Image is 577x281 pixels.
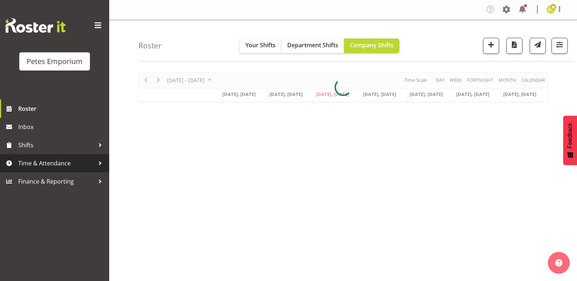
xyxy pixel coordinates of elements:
[552,38,568,54] button: Filter Shifts
[530,38,546,54] button: Send a list of all shifts for the selected filtered period to all rostered employees.
[563,116,577,165] button: Feedback - Show survey
[483,38,499,54] button: Add a new shift
[18,103,106,114] span: Roster
[287,41,338,49] span: Department Shifts
[5,18,66,33] img: Rosterit website logo
[240,39,281,53] button: Your Shifts
[18,121,106,132] span: Inbox
[344,39,399,53] button: Company Shifts
[546,5,555,14] img: emma-croft7499.jpg
[18,140,95,150] span: Shifts
[138,41,162,50] h4: Roster
[18,158,95,169] span: Time & Attendance
[18,176,95,187] span: Finance & Reporting
[281,39,344,53] button: Department Shifts
[27,56,83,67] div: Petes Emporium
[506,38,522,54] button: Download a PDF of the roster according to the set date range.
[567,123,573,148] span: Feedback
[555,259,562,266] img: help-xxl-2.png
[350,41,394,49] span: Company Shifts
[245,41,276,49] span: Your Shifts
